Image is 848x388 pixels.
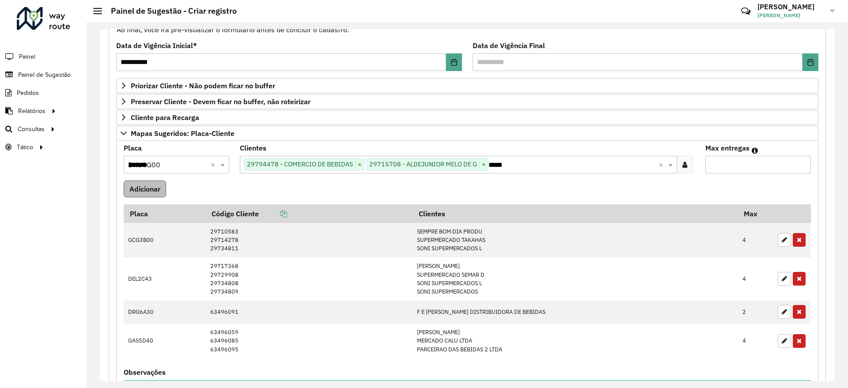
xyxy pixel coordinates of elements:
span: Priorizar Cliente - Não podem ficar no buffer [131,82,275,89]
td: [PERSON_NAME] MERCADO CALU LTDA PARCEIRAO DAS BEBIDAS 2 LTDA [413,324,738,358]
td: 63496059 63496085 63496095 [205,324,412,358]
td: GAS5D40 [124,324,205,358]
a: Preservar Cliente - Devem ficar no buffer, não roteirizar [116,94,818,109]
span: Mapas Sugeridos: Placa-Cliente [131,130,235,137]
td: 4 [738,223,773,257]
a: Cliente para Recarga [116,110,818,125]
button: Choose Date [446,53,462,71]
td: F E [PERSON_NAME] DISTRIBUIDORA DE BEBIDAS [413,301,738,324]
span: Relatórios [18,106,45,116]
td: 29710583 29714278 29734811 [205,223,412,257]
a: Copiar [259,209,287,218]
label: Data de Vigência Final [473,40,545,51]
label: Data de Vigência Inicial [116,40,197,51]
a: Contato Rápido [736,2,755,21]
button: Choose Date [803,53,818,71]
td: 4 [738,257,773,301]
span: 29794478 - COMERCIO DE BEBIDAS [245,159,355,170]
span: Pedidos [17,88,39,98]
span: Tático [17,143,33,152]
td: DRG6A30 [124,301,205,324]
h3: [PERSON_NAME] [757,3,824,11]
span: [PERSON_NAME] [757,11,824,19]
th: Código Cliente [205,204,412,223]
td: GCG3B00 [124,223,205,257]
span: Clear all [659,159,666,170]
label: Max entregas [705,143,750,153]
td: 29717368 29729908 29734808 29734809 [205,257,412,301]
span: Cliente para Recarga [131,114,199,121]
span: Painel [19,52,35,61]
label: Placa [124,143,142,153]
label: Clientes [240,143,266,153]
th: Placa [124,204,205,223]
span: 29715708 - ALDEJUNIOR MELO DE G [367,159,479,170]
span: × [355,159,364,170]
label: Observações [124,367,166,377]
a: Priorizar Cliente - Não podem ficar no buffer [116,78,818,93]
span: Painel de Sugestão [18,70,71,79]
td: 63496091 [205,301,412,324]
span: Preservar Cliente - Devem ficar no buffer, não roteirizar [131,98,310,105]
th: Max [738,204,773,223]
td: [PERSON_NAME] SUPERMERCADO SEMAR D SONI SUPERMERCADOS L SONI SUPERMERCADOS [413,257,738,301]
em: Máximo de clientes que serão colocados na mesma rota com os clientes informados [752,147,758,154]
td: DEL2C43 [124,257,205,301]
th: Clientes [413,204,738,223]
td: 2 [738,301,773,324]
span: Clear all [211,159,218,170]
span: × [479,159,488,170]
td: 4 [738,324,773,358]
button: Adicionar [124,181,166,197]
td: SEMPRE BOM DIA PRODU SUPERMERCADO TAKAHAS SONI SUPERMERCADOS L [413,223,738,257]
a: Mapas Sugeridos: Placa-Cliente [116,126,818,141]
span: Consultas [18,124,45,134]
h2: Painel de Sugestão - Criar registro [102,6,237,16]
